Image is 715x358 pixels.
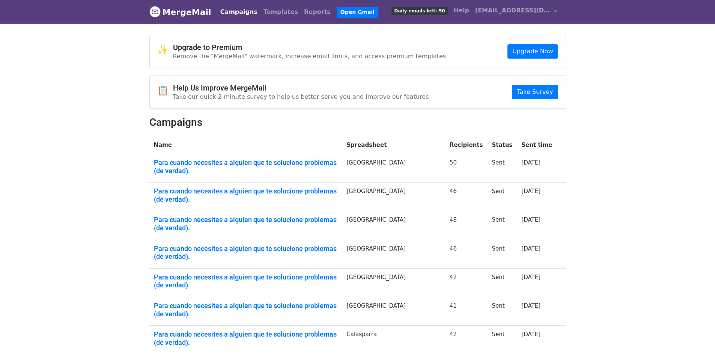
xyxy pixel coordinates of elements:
th: Status [487,136,517,154]
a: [DATE] [521,274,540,281]
a: Para cuando necesites a alguien que te solucione problemas (de verdad). [154,245,338,261]
span: 📋 [157,85,173,96]
a: [DATE] [521,302,540,309]
td: Sent [487,240,517,268]
td: 41 [445,297,488,326]
a: Para cuando necesites a alguien que te solucione problemas (de verdad). [154,216,338,232]
td: [GEOGRAPHIC_DATA] [342,297,445,326]
p: Remove the "MergeMail" watermark, increase email limits, and access premium templates [173,52,446,60]
span: [EMAIL_ADDRESS][DOMAIN_NAME] [475,6,550,15]
td: 50 [445,154,488,183]
a: Para cuando necesites a alguien que te solucione problemas (de verdad). [154,330,338,346]
span: Daily emails left: 50 [391,7,447,15]
a: Reports [301,5,334,20]
td: Sent [487,154,517,183]
a: [DATE] [521,331,540,338]
img: MergeMail logo [149,6,161,17]
span: ✨ [157,45,173,56]
a: [DATE] [521,216,540,223]
a: Templates [260,5,301,20]
td: 46 [445,183,488,211]
a: Take Survey [512,85,558,99]
a: Upgrade Now [507,44,558,59]
a: [DATE] [521,188,540,195]
a: Para cuando necesites a alguien que te solucione problemas (de verdad). [154,159,338,175]
a: Help [451,3,472,18]
td: 46 [445,240,488,268]
td: [GEOGRAPHIC_DATA] [342,183,445,211]
h4: Help Us Improve MergeMail [173,83,429,92]
th: Spreadsheet [342,136,445,154]
td: Calasparra [342,326,445,354]
h2: Campaigns [149,116,566,129]
td: 42 [445,268,488,297]
a: Open Gmail [337,7,378,18]
a: [DATE] [521,159,540,166]
td: [GEOGRAPHIC_DATA] [342,211,445,240]
td: [GEOGRAPHIC_DATA] [342,154,445,183]
td: [GEOGRAPHIC_DATA] [342,268,445,297]
td: Sent [487,268,517,297]
a: Para cuando necesites a alguien que te solucione problemas (de verdad). [154,273,338,289]
a: Campaigns [217,5,260,20]
a: MergeMail [149,4,211,20]
a: Para cuando necesites a alguien que te solucione problemas (de verdad). [154,187,338,203]
td: 48 [445,211,488,240]
a: [DATE] [521,245,540,252]
a: Para cuando necesites a alguien que te solucione problemas (de verdad). [154,302,338,318]
td: Sent [487,211,517,240]
td: 42 [445,326,488,354]
td: Sent [487,326,517,354]
td: Sent [487,183,517,211]
h4: Upgrade to Premium [173,43,446,52]
a: Daily emails left: 50 [388,3,450,18]
a: [EMAIL_ADDRESS][DOMAIN_NAME] [472,3,560,21]
td: [GEOGRAPHIC_DATA] [342,240,445,268]
th: Sent time [517,136,557,154]
th: Recipients [445,136,488,154]
p: Take our quick 2-minute survey to help us better serve you and improve our features [173,93,429,101]
th: Name [149,136,342,154]
td: Sent [487,297,517,326]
